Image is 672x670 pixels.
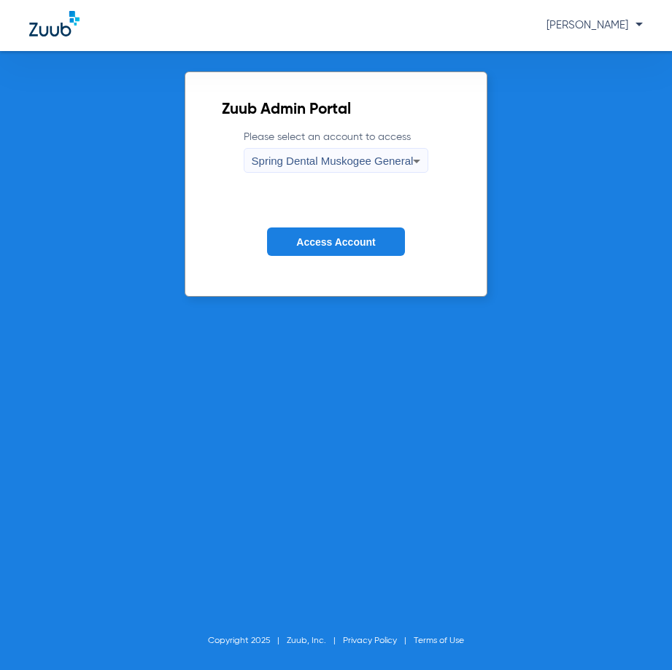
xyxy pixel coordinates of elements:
a: Privacy Policy [343,636,397,645]
li: Zuub, Inc. [287,634,343,648]
span: Spring Dental Muskogee General [252,155,414,167]
span: Access Account [296,236,375,248]
button: Access Account [267,227,404,256]
label: Please select an account to access [244,130,429,173]
span: [PERSON_NAME] [547,20,643,31]
h2: Zuub Admin Portal [222,103,451,117]
a: Terms of Use [414,636,464,645]
li: Copyright 2025 [208,634,287,648]
img: Zuub Logo [29,11,80,36]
